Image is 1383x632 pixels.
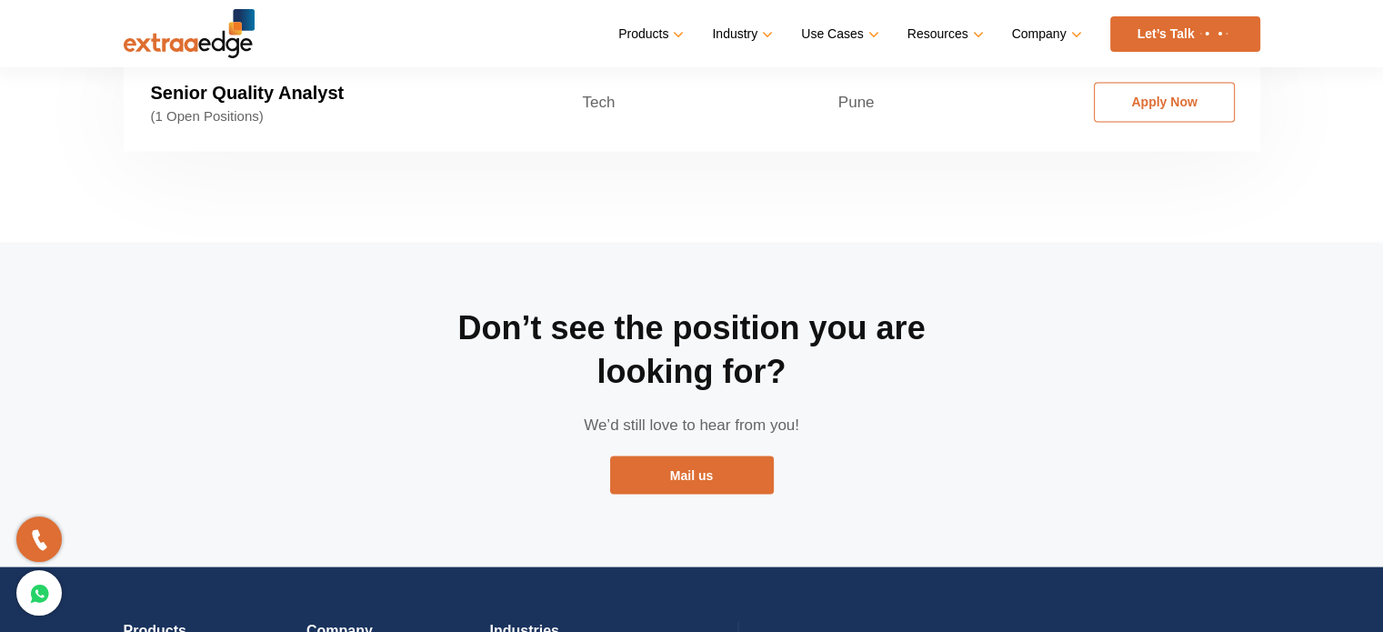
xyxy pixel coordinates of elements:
p: We’d still love to hear from you! [419,411,965,437]
a: Use Cases [801,21,875,47]
h2: Don’t see the position you are looking for? [419,306,965,393]
strong: Senior Quality Analyst [151,83,345,103]
td: Pune [811,53,1067,151]
a: Apply Now [1094,82,1235,122]
span: (1 Open Positions) [151,107,528,124]
a: Industry [712,21,769,47]
td: Tech [556,53,811,151]
a: Resources [907,21,980,47]
a: Products [618,21,680,47]
a: Let’s Talk [1110,16,1260,52]
a: Mail us [610,456,774,494]
a: Company [1012,21,1078,47]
